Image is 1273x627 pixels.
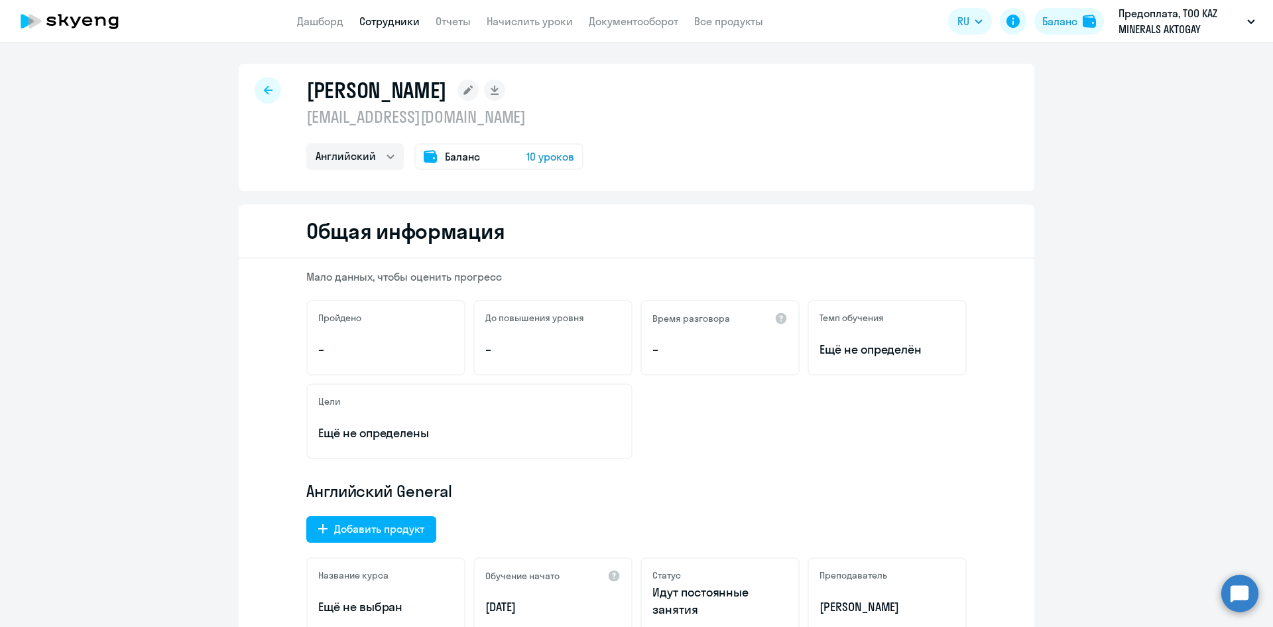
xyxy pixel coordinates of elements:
span: RU [957,13,969,29]
p: [PERSON_NAME] [819,598,955,616]
p: – [652,341,788,358]
p: [EMAIL_ADDRESS][DOMAIN_NAME] [306,106,583,127]
button: Добавить продукт [306,516,436,543]
h5: Время разговора [652,313,730,324]
p: Предоплата, ТОО KAZ MINERALS AKTOGAY [1119,5,1242,37]
a: Дашборд [297,15,343,28]
p: [DATE] [485,598,621,616]
button: Балансbalance [1034,8,1104,35]
h5: Статус [652,569,681,581]
h5: До повышения уровня [485,312,584,324]
h1: [PERSON_NAME] [306,77,447,104]
div: Баланс [1042,13,1077,29]
a: Документооборот [589,15,678,28]
h2: Общая информация [306,218,505,244]
a: Отчеты [436,15,471,28]
span: Баланс [445,149,480,165]
p: Ещё не определены [318,425,621,442]
div: Добавить продукт [334,521,424,537]
span: Английский General [306,480,452,502]
a: Начислить уроки [487,15,573,28]
h5: Преподаватель [819,569,887,581]
span: 10 уроков [526,149,574,165]
p: Мало данных, чтобы оценить прогресс [306,269,967,284]
p: – [318,341,454,358]
p: Идут постоянные занятия [652,584,788,618]
h5: Обучение начато [485,570,560,582]
img: balance [1083,15,1096,28]
button: RU [948,8,992,35]
h5: Темп обучения [819,312,884,324]
h5: Пройдено [318,312,361,324]
a: Все продукты [694,15,763,28]
h5: Название курса [318,569,389,581]
span: Ещё не определён [819,341,955,358]
p: Ещё не выбран [318,598,454,616]
p: – [485,341,621,358]
a: Сотрудники [359,15,420,28]
button: Предоплата, ТОО KAZ MINERALS AKTOGAY [1112,5,1262,37]
h5: Цели [318,395,340,407]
